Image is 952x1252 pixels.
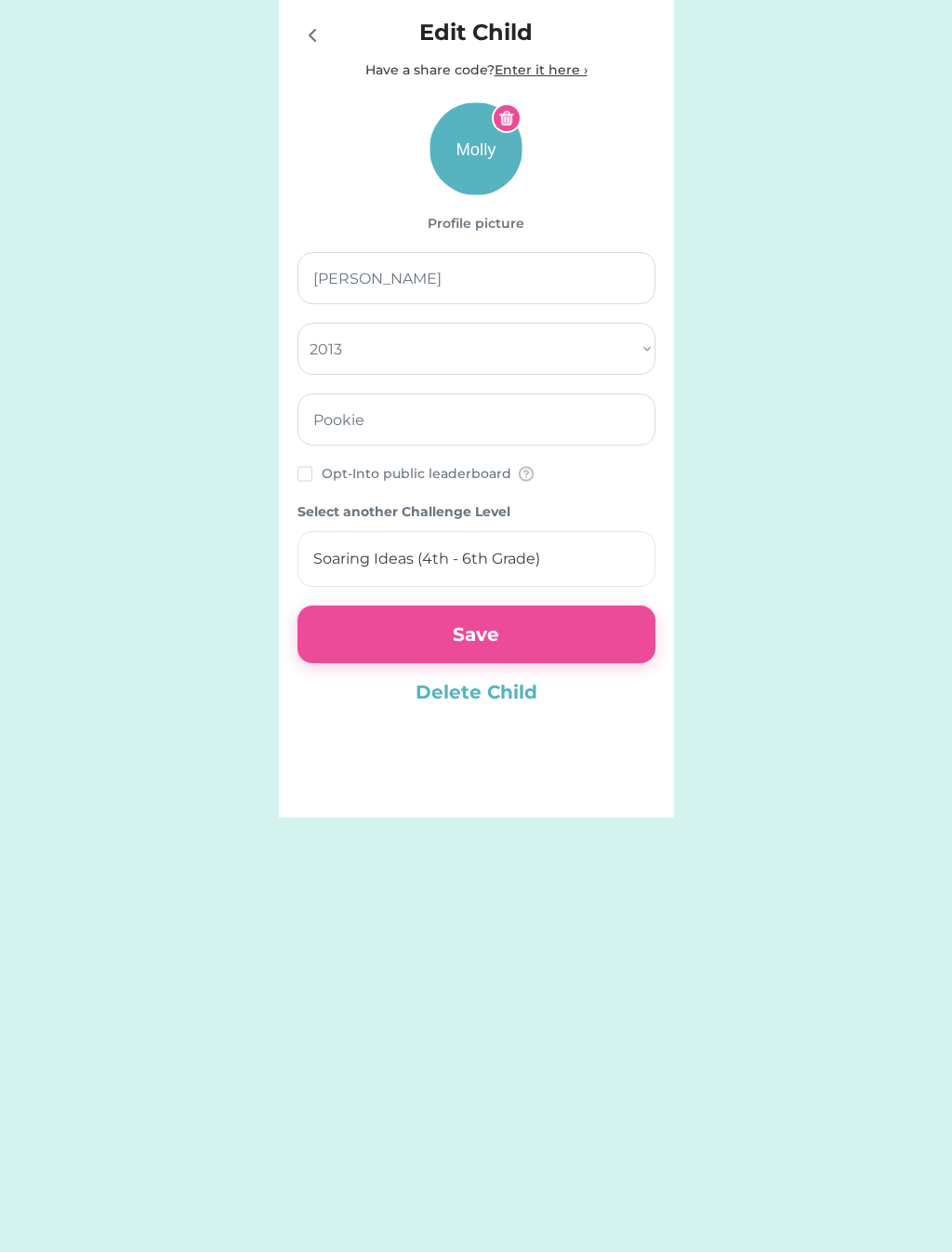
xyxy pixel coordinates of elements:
h4: Edit Child [335,16,618,49]
div: Opt-Into public leaderboard [322,464,511,484]
div: Select another Challenge Level [297,502,510,522]
u: Enter it here › [495,61,588,78]
div: Soaring Ideas (4th - 6th Grade) [313,549,540,569]
input: Nickname for leaderboard (Optional) [297,393,655,446]
img: Group%2026910.png [519,466,534,482]
button: Delete Child [297,678,655,706]
div: Have a share code? [297,60,655,80]
button: Save [297,606,655,663]
div: Profile picture [428,214,524,233]
input: Privacy Note: Child’s first name only* [297,252,655,304]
